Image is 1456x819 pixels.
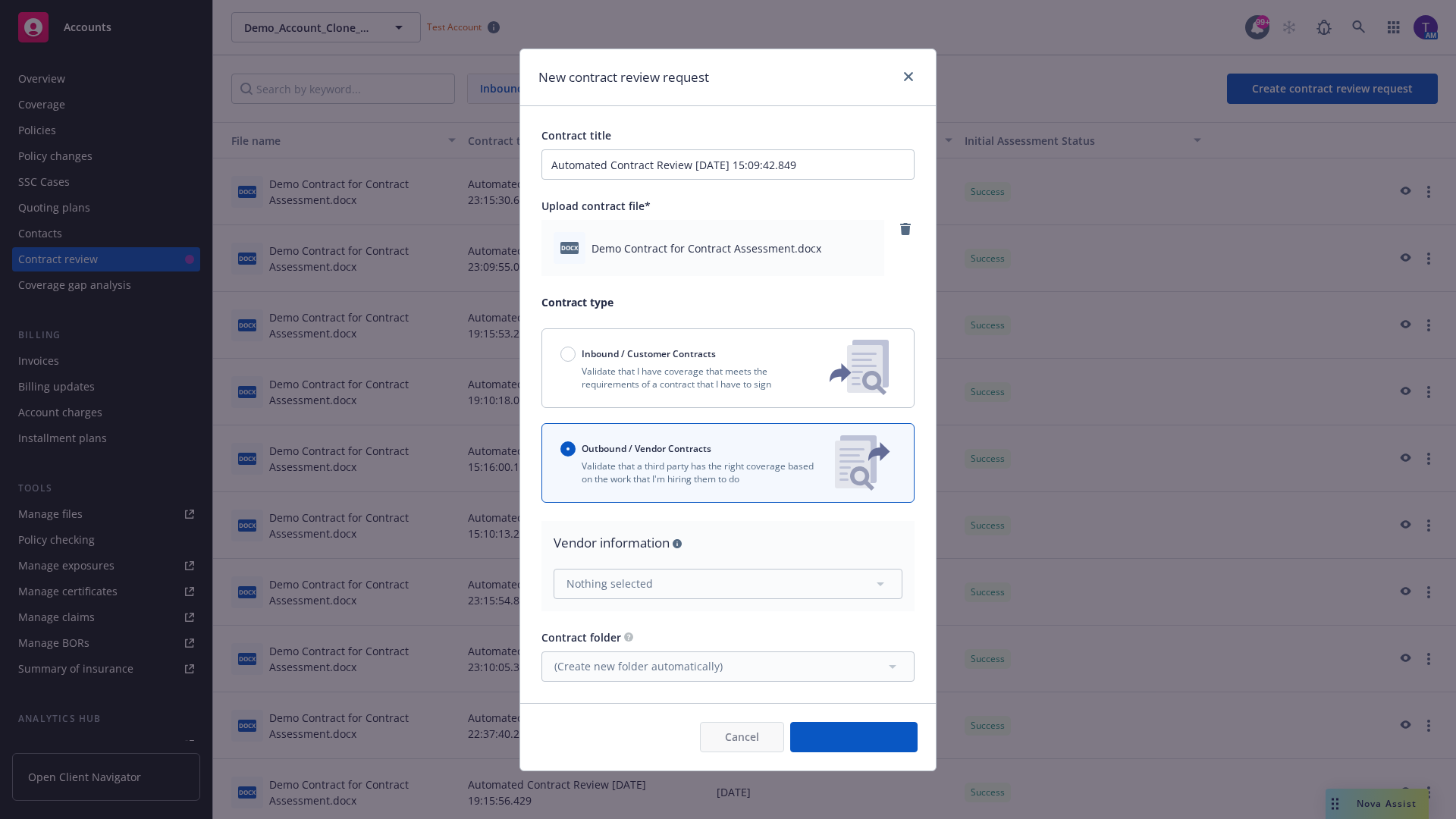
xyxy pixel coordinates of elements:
span: (Create new folder automatically) [554,658,723,674]
span: Contract folder [541,630,621,645]
div: Vendor information [554,533,902,553]
button: Outbound / Vendor ContractsValidate that a third party has the right coverage based on the work t... [541,423,915,503]
button: Create request [790,722,918,752]
span: Demo Contract for Contract Assessment.docx [591,240,821,256]
span: Inbound / Customer Contracts [582,347,716,360]
p: Validate that a third party has the right coverage based on the work that I'm hiring them to do [560,460,823,485]
button: Nothing selected [554,569,902,599]
span: Nothing selected [566,576,653,591]
span: Create request [815,730,893,744]
button: Cancel [700,722,784,752]
span: Contract title [541,128,611,143]
p: Validate that I have coverage that meets the requirements of a contract that I have to sign [560,365,805,391]
span: docx [560,242,579,253]
h1: New contract review request [538,67,709,87]
a: remove [896,220,915,238]
button: Inbound / Customer ContractsValidate that I have coverage that meets the requirements of a contra... [541,328,915,408]
span: Cancel [725,730,759,744]
span: Outbound / Vendor Contracts [582,442,711,455]
input: Inbound / Customer Contracts [560,347,576,362]
input: Outbound / Vendor Contracts [560,441,576,457]
span: Upload contract file* [541,199,651,213]
button: (Create new folder automatically) [541,651,915,682]
input: Enter a title for this contract [541,149,915,180]
a: close [899,67,918,86]
p: Contract type [541,294,915,310]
